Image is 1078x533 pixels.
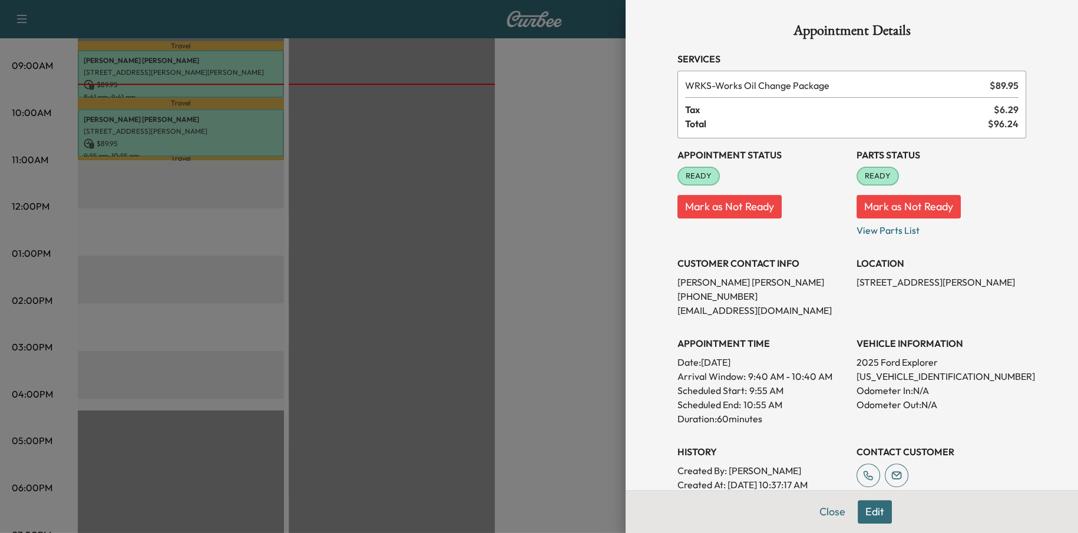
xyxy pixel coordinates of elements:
[679,170,719,182] span: READY
[677,383,747,398] p: Scheduled Start:
[677,24,1026,42] h1: Appointment Details
[685,102,994,117] span: Tax
[857,219,1026,237] p: View Parts List
[677,336,847,350] h3: APPOINTMENT TIME
[812,500,853,524] button: Close
[677,256,847,270] h3: CUSTOMER CONTACT INFO
[677,478,847,492] p: Created At : [DATE] 10:37:17 AM
[988,117,1019,131] span: $ 96.24
[749,383,783,398] p: 9:55 AM
[857,398,1026,412] p: Odometer Out: N/A
[990,78,1019,92] span: $ 89.95
[857,148,1026,162] h3: Parts Status
[677,355,847,369] p: Date: [DATE]
[677,303,847,317] p: [EMAIL_ADDRESS][DOMAIN_NAME]
[748,369,832,383] span: 9:40 AM - 10:40 AM
[677,52,1026,66] h3: Services
[677,398,741,412] p: Scheduled End:
[857,336,1026,350] h3: VEHICLE INFORMATION
[857,445,1026,459] h3: CONTACT CUSTOMER
[857,256,1026,270] h3: LOCATION
[677,369,847,383] p: Arrival Window:
[685,117,988,131] span: Total
[994,102,1019,117] span: $ 6.29
[857,383,1026,398] p: Odometer In: N/A
[857,369,1026,383] p: [US_VEHICLE_IDENTIFICATION_NUMBER]
[743,398,782,412] p: 10:55 AM
[677,289,847,303] p: [PHONE_NUMBER]
[677,148,847,162] h3: Appointment Status
[677,412,847,426] p: Duration: 60 minutes
[857,355,1026,369] p: 2025 Ford Explorer
[857,275,1026,289] p: [STREET_ADDRESS][PERSON_NAME]
[677,195,782,219] button: Mark as Not Ready
[677,275,847,289] p: [PERSON_NAME] [PERSON_NAME]
[677,464,847,478] p: Created By : [PERSON_NAME]
[677,445,847,459] h3: History
[858,500,892,524] button: Edit
[858,170,898,182] span: READY
[857,195,961,219] button: Mark as Not Ready
[685,78,985,92] span: Works Oil Change Package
